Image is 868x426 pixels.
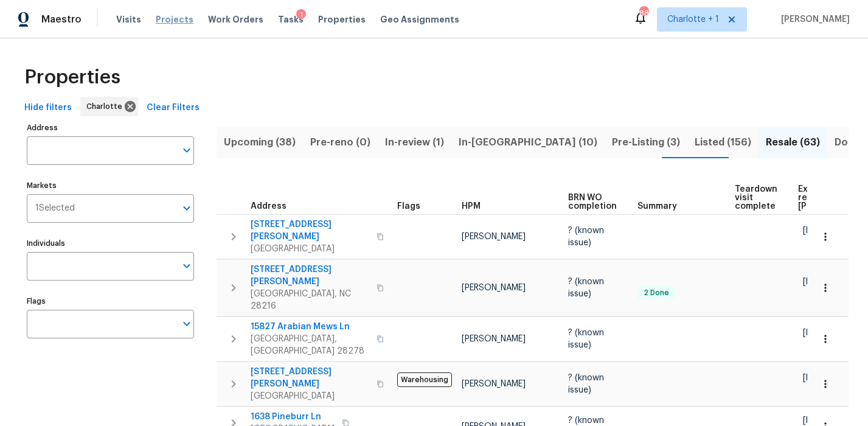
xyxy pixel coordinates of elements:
[803,374,828,382] span: [DATE]
[695,134,751,151] span: Listed (156)
[251,333,369,357] span: [GEOGRAPHIC_DATA], [GEOGRAPHIC_DATA] 28278
[251,202,286,211] span: Address
[178,200,195,217] button: Open
[637,202,677,211] span: Summary
[397,202,420,211] span: Flags
[86,100,127,113] span: Charlotte
[667,13,719,26] span: Charlotte + 1
[27,298,194,305] label: Flags
[35,203,75,214] span: 1 Selected
[803,278,828,286] span: [DATE]
[568,226,604,247] span: ? (known issue)
[310,134,370,151] span: Pre-reno (0)
[178,315,195,332] button: Open
[803,416,828,425] span: [DATE]
[251,321,369,333] span: 15827 Arabian Mews Ln
[380,13,459,26] span: Geo Assignments
[24,71,120,83] span: Properties
[803,329,828,337] span: [DATE]
[459,134,597,151] span: In-[GEOGRAPHIC_DATA] (10)
[639,288,674,298] span: 2 Done
[80,97,138,116] div: Charlotte
[462,202,481,211] span: HPM
[19,97,77,119] button: Hide filters
[766,134,820,151] span: Resale (63)
[251,218,369,243] span: [STREET_ADDRESS][PERSON_NAME]
[251,264,369,288] span: [STREET_ADDRESS][PERSON_NAME]
[568,329,604,349] span: ? (known issue)
[385,134,444,151] span: In-review (1)
[24,100,72,116] span: Hide filters
[224,134,296,151] span: Upcoming (38)
[41,13,82,26] span: Maestro
[27,182,194,189] label: Markets
[147,100,200,116] span: Clear Filters
[568,278,604,298] span: ? (known issue)
[462,284,526,292] span: [PERSON_NAME]
[296,9,306,21] div: 1
[798,185,867,211] span: Expected resale [PERSON_NAME]
[251,390,369,402] span: [GEOGRAPHIC_DATA]
[178,142,195,159] button: Open
[568,194,617,211] span: BRN WO completion
[318,13,366,26] span: Properties
[251,366,369,390] span: [STREET_ADDRESS][PERSON_NAME]
[27,124,194,131] label: Address
[776,13,850,26] span: [PERSON_NAME]
[397,372,452,387] span: Warehousing
[639,7,648,19] div: 88
[462,380,526,388] span: [PERSON_NAME]
[735,185,777,211] span: Teardown visit complete
[156,13,193,26] span: Projects
[251,411,335,423] span: 1638 Pineburr Ln
[178,257,195,274] button: Open
[251,243,369,255] span: [GEOGRAPHIC_DATA]
[208,13,263,26] span: Work Orders
[251,288,369,312] span: [GEOGRAPHIC_DATA], NC 28216
[803,226,828,235] span: [DATE]
[116,13,141,26] span: Visits
[142,97,204,119] button: Clear Filters
[462,232,526,241] span: [PERSON_NAME]
[278,15,304,24] span: Tasks
[612,134,680,151] span: Pre-Listing (3)
[27,240,194,247] label: Individuals
[462,335,526,343] span: [PERSON_NAME]
[568,374,604,394] span: ? (known issue)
